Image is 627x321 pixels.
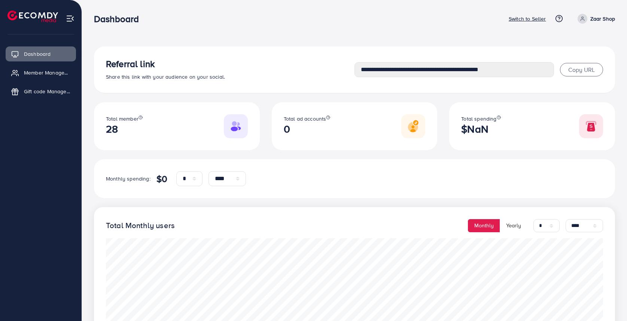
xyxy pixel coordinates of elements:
a: Member Management [6,65,76,80]
button: Monthly [468,219,500,232]
h2: 28 [106,123,143,135]
h3: Referral link [106,58,354,69]
a: Dashboard [6,46,76,61]
img: logo [7,10,58,22]
h3: Dashboard [94,13,145,24]
span: Copy URL [568,66,595,74]
a: Zaar Shop [575,14,615,24]
p: Monthly spending: [106,174,150,183]
span: Total member [106,115,139,122]
span: Dashboard [24,50,51,58]
img: Responsive image [224,114,248,138]
p: Zaar Shop [590,14,615,23]
span: Share this link with your audience on your social. [106,73,225,81]
p: Switch to Seller [509,14,546,23]
img: Responsive image [401,114,425,138]
span: Gift code Management [24,88,70,95]
span: Total ad accounts [284,115,326,122]
span: Total spending [461,115,496,122]
img: Responsive image [579,114,603,138]
span: Member Management [24,69,70,76]
img: menu [66,14,74,23]
button: Copy URL [560,63,603,76]
h4: $0 [156,173,167,184]
h2: 0 [284,123,331,135]
button: Yearly [500,219,527,232]
h4: Total Monthly users [106,221,175,230]
h2: $NaN [461,123,500,135]
a: Gift code Management [6,84,76,99]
